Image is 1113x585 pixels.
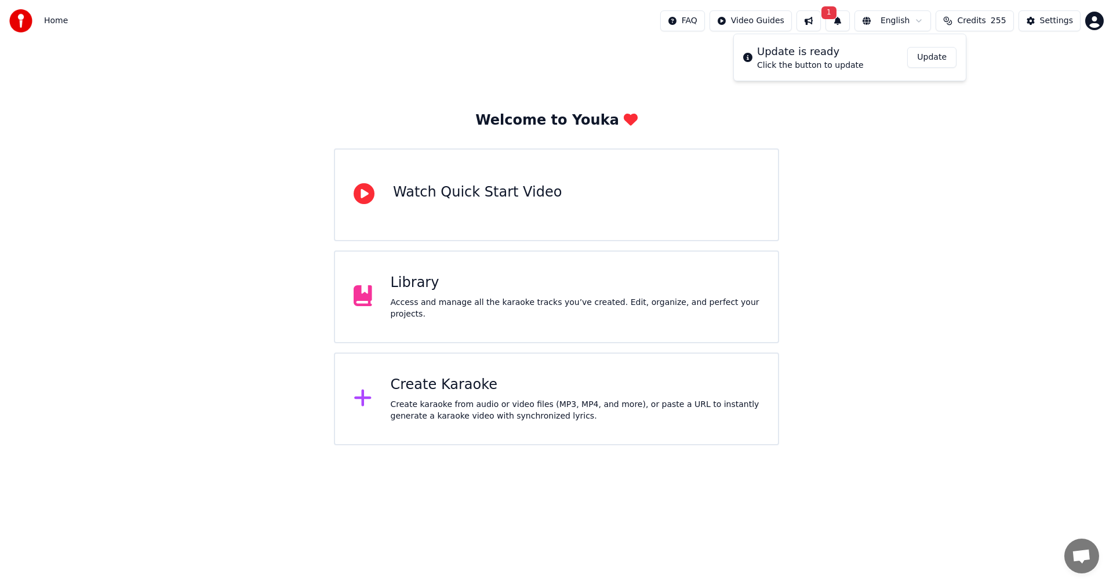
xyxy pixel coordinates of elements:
[44,15,68,27] span: Home
[9,9,32,32] img: youka
[660,10,705,31] button: FAQ
[991,15,1006,27] span: 255
[936,10,1013,31] button: Credits255
[1064,539,1099,573] a: Öppna chatt
[1040,15,1073,27] div: Settings
[757,60,864,71] div: Click the button to update
[710,10,792,31] button: Video Guides
[393,183,562,202] div: Watch Quick Start Video
[391,274,760,292] div: Library
[391,376,760,394] div: Create Karaoke
[391,297,760,320] div: Access and manage all the karaoke tracks you’ve created. Edit, organize, and perfect your projects.
[1019,10,1081,31] button: Settings
[44,15,68,27] nav: breadcrumb
[821,6,836,19] span: 1
[825,10,850,31] button: 1
[391,399,760,422] div: Create karaoke from audio or video files (MP3, MP4, and more), or paste a URL to instantly genera...
[957,15,985,27] span: Credits
[475,111,638,130] div: Welcome to Youka
[907,47,956,68] button: Update
[757,43,864,60] div: Update is ready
